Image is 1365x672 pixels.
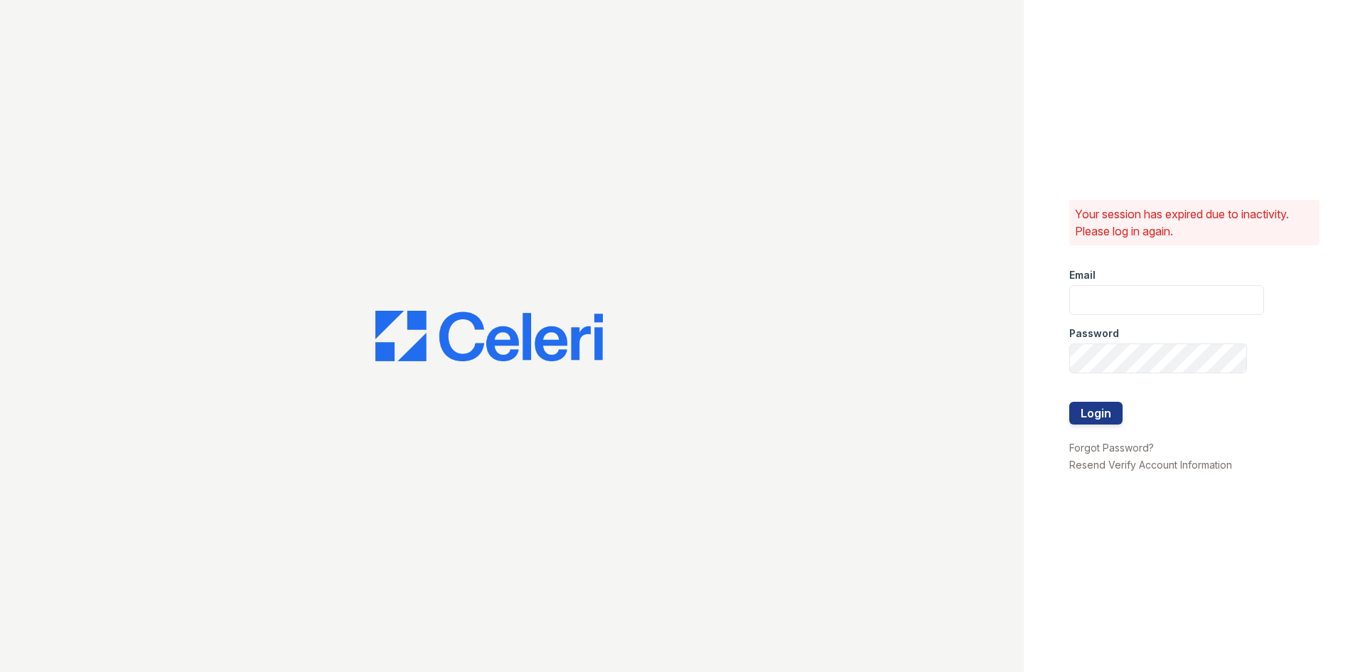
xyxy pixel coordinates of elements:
[1069,402,1123,425] button: Login
[1069,268,1096,282] label: Email
[1069,442,1154,454] a: Forgot Password?
[1075,206,1314,240] p: Your session has expired due to inactivity. Please log in again.
[375,311,603,362] img: CE_Logo_Blue-a8612792a0a2168367f1c8372b55b34899dd931a85d93a1a3d3e32e68fde9ad4.png
[1069,326,1119,341] label: Password
[1069,459,1232,471] a: Resend Verify Account Information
